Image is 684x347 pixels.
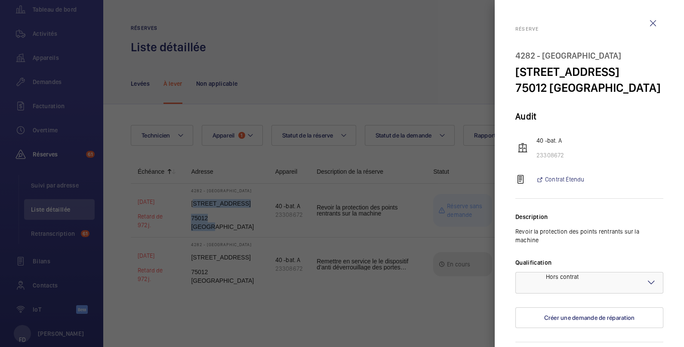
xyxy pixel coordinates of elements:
span: Hors contrat [546,273,579,280]
a: Contrat Étendu [536,175,585,184]
div: 4282 - [GEOGRAPHIC_DATA] [515,48,663,64]
p: 40 -bat. A [536,136,663,145]
p: 23308672 [536,151,663,159]
img: elevator.svg [518,143,528,153]
h5: Audit [515,111,663,122]
h4: [STREET_ADDRESS] 75012 [GEOGRAPHIC_DATA] [515,48,663,96]
div: Description [515,213,663,221]
p: Revoir la protection des points rentrants sur la machine [515,227,663,244]
button: Créer une demande de réparation [515,307,663,328]
label: Qualification [515,258,663,267]
p: Réserve [515,26,663,32]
